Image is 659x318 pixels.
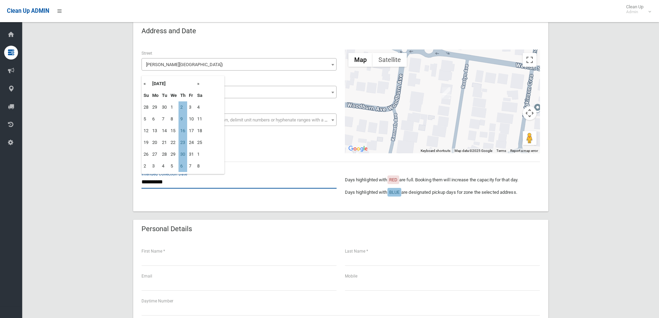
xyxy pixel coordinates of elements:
td: 2 [179,101,187,113]
td: 12 [142,125,150,137]
td: 21 [160,137,169,148]
td: 16 [179,125,187,137]
td: 26 [142,148,150,160]
span: Roslyn Avenue (PANANIA 2213) [141,58,337,71]
th: « [142,78,150,90]
div: 2 Roslyn Avenue, PANANIA NSW 2213 [442,87,450,99]
td: 27 [150,148,160,160]
th: Tu [160,90,169,101]
td: 9 [179,113,187,125]
th: Su [142,90,150,101]
td: 8 [169,113,179,125]
img: Google [347,144,369,153]
td: 3 [150,160,160,172]
p: Days highlighted with are designated pickup days for zone the selected address. [345,188,540,197]
td: 8 [195,160,204,172]
button: Drag Pegman onto the map to open Street View [523,131,537,145]
button: Map camera controls [523,106,537,120]
td: 20 [150,137,160,148]
td: 1 [169,101,179,113]
td: 10 [187,113,195,125]
td: 17 [187,125,195,137]
td: 2 [142,160,150,172]
th: » [195,78,204,90]
td: 3 [187,101,195,113]
td: 25 [195,137,204,148]
td: 15 [169,125,179,137]
span: Map data ©2025 Google [455,149,492,153]
td: 11 [195,113,204,125]
span: Roslyn Avenue (PANANIA 2213) [143,60,335,70]
span: RED [389,177,397,182]
th: [DATE] [150,78,195,90]
td: 6 [179,160,187,172]
td: 7 [187,160,195,172]
td: 6 [150,113,160,125]
th: Mo [150,90,160,101]
p: Days highlighted with are full. Booking them will increase the capacity for that day. [345,176,540,184]
span: 2 [141,86,337,98]
th: We [169,90,179,101]
span: Select the unit number from the dropdown, delimit unit numbers or hyphenate ranges with a comma [146,117,339,122]
td: 28 [160,148,169,160]
span: Clean Up [623,4,650,15]
td: 5 [169,160,179,172]
a: Terms (opens in new tab) [496,149,506,153]
a: Report a map error [510,149,538,153]
span: BLUE [389,190,400,195]
td: 14 [160,125,169,137]
td: 24 [187,137,195,148]
td: 30 [160,101,169,113]
button: Keyboard shortcuts [421,148,450,153]
td: 4 [195,101,204,113]
th: Sa [195,90,204,101]
th: Fr [187,90,195,101]
button: Show satellite imagery [373,53,407,67]
td: 29 [150,101,160,113]
header: Personal Details [133,222,200,236]
td: 1 [195,148,204,160]
td: 31 [187,148,195,160]
td: 13 [150,125,160,137]
td: 28 [142,101,150,113]
a: Open this area in Google Maps (opens a new window) [347,144,369,153]
td: 7 [160,113,169,125]
td: 30 [179,148,187,160]
td: 29 [169,148,179,160]
span: Clean Up ADMIN [7,8,49,14]
span: 2 [143,88,335,97]
small: Admin [626,9,643,15]
header: Address and Date [133,24,204,38]
button: Show street map [348,53,373,67]
td: 22 [169,137,179,148]
td: 23 [179,137,187,148]
th: Th [179,90,187,101]
td: 18 [195,125,204,137]
td: 19 [142,137,150,148]
button: Toggle fullscreen view [523,53,537,67]
td: 4 [160,160,169,172]
td: 5 [142,113,150,125]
